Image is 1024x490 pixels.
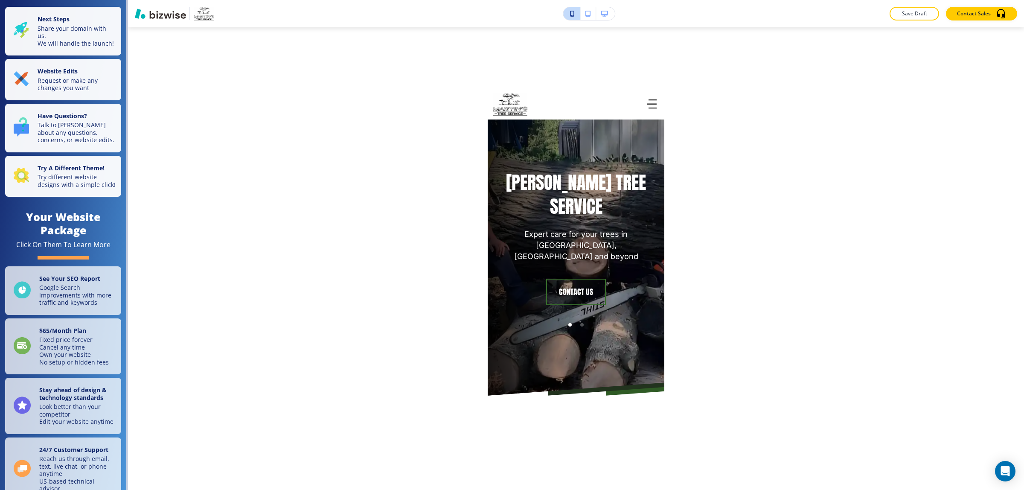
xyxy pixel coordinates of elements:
p: Fixed price forever Cancel any time Own your website No setup or hidden fees [39,336,109,366]
p: Expert care for your trees in [GEOGRAPHIC_DATA], [GEOGRAPHIC_DATA] and beyond [498,229,654,262]
img: Bizwise Logo [135,9,186,19]
a: $65/Month PlanFixed price foreverCancel any timeOwn your websiteNo setup or hidden fees [5,318,121,375]
p: Contact Sales [957,10,991,17]
a: Stay ahead of design & technology standardsLook better than your competitorEdit your website anytime [5,378,121,434]
div: Click On Them To Learn More [16,240,111,249]
p: Look better than your competitor Edit your website anytime [39,403,116,426]
strong: Website Edits [38,67,78,75]
button: Save Draft [890,7,939,20]
button: Next StepsShare your domain with us.We will handle the launch! [5,7,121,55]
p: Try different website designs with a simple click! [38,173,116,188]
a: See Your SEO ReportGoogle Search improvements with more traffic and keywords [5,266,121,315]
strong: Have Questions? [38,112,87,120]
button: Website EditsRequest or make any changes you want [5,59,121,100]
p: Request or make any changes you want [38,77,116,92]
strong: Next Steps [38,15,70,23]
button: Try A Different Theme!Try different website designs with a simple click! [5,156,121,197]
strong: See Your SEO Report [39,274,100,283]
h4: Your Website Package [5,210,121,237]
button: contact us [546,279,606,305]
strong: Try A Different Theme! [38,164,105,172]
img: Your Logo [194,7,214,20]
button: Have Questions?Talk to [PERSON_NAME] about any questions, concerns, or website edits. [5,104,121,152]
p: Google Search improvements with more traffic and keywords [39,284,116,306]
button: Contact Sales [946,7,1017,20]
p: Share your domain with us. We will handle the launch! [38,25,116,47]
img: Martin’s Tree Service [493,93,527,116]
strong: 24/7 Customer Support [39,446,108,454]
p: Save Draft [901,10,928,17]
div: Open Intercom Messenger [995,461,1015,481]
strong: Stay ahead of design & technology standards [39,386,107,402]
p: [PERSON_NAME] Tree Service [498,171,654,219]
p: Talk to [PERSON_NAME] about any questions, concerns, or website edits. [38,121,116,144]
button: Toggle hamburger navigation menu [643,96,660,113]
strong: $ 65 /Month Plan [39,327,86,335]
